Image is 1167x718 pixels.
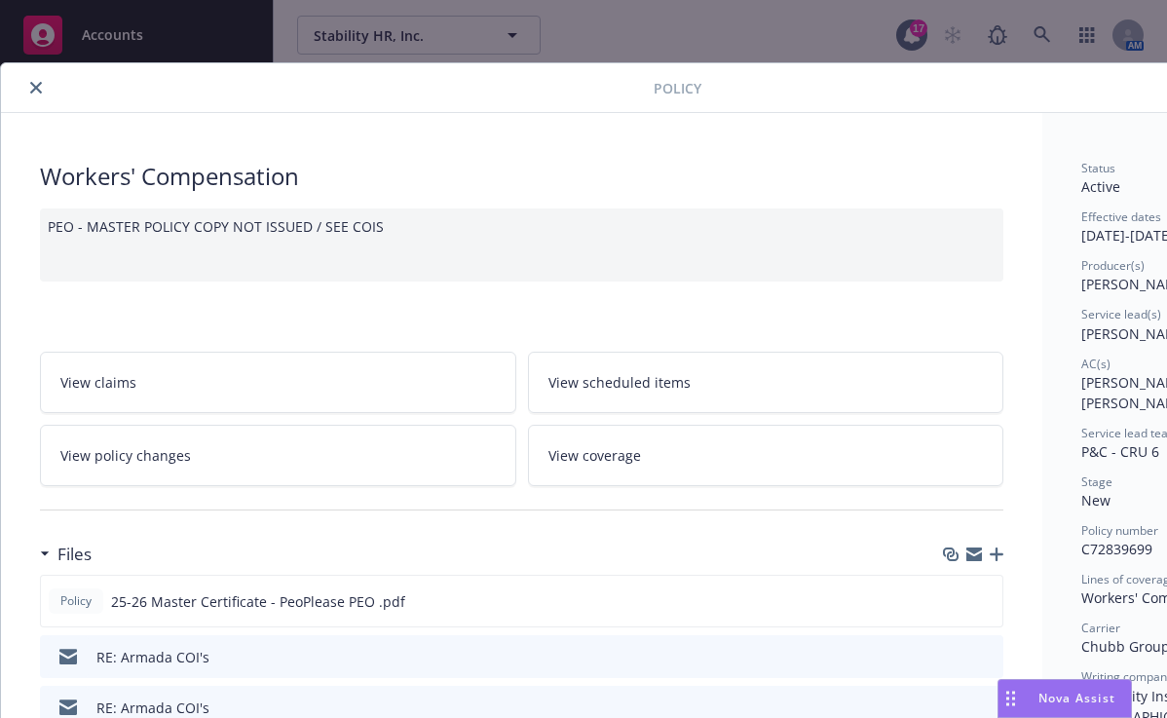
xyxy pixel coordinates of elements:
[528,352,1004,413] a: View scheduled items
[1081,356,1111,372] span: AC(s)
[978,698,996,718] button: preview file
[1081,522,1158,539] span: Policy number
[40,160,1003,193] div: Workers' Compensation
[654,78,701,98] span: Policy
[1081,208,1161,225] span: Effective dates
[947,647,962,667] button: download file
[40,208,1003,282] div: PEO - MASTER POLICY COPY NOT ISSUED / SEE COIS
[978,647,996,667] button: preview file
[1081,442,1159,461] span: P&C - CRU 6
[56,592,95,610] span: Policy
[1081,620,1120,636] span: Carrier
[40,425,516,486] a: View policy changes
[96,647,209,667] div: RE: Armada COI's
[60,445,191,466] span: View policy changes
[977,591,995,612] button: preview file
[111,591,405,612] span: 25-26 Master Certificate - PeoPlease PEO .pdf
[96,698,209,718] div: RE: Armada COI's
[40,542,92,567] div: Files
[1081,473,1112,490] span: Stage
[1081,160,1115,176] span: Status
[1081,306,1161,322] span: Service lead(s)
[1081,540,1152,558] span: C72839699
[947,698,962,718] button: download file
[40,352,516,413] a: View claims
[998,679,1132,718] button: Nova Assist
[1081,491,1111,510] span: New
[1038,690,1115,706] span: Nova Assist
[946,591,961,612] button: download file
[998,680,1023,717] div: Drag to move
[1081,177,1120,196] span: Active
[24,76,48,99] button: close
[1081,257,1145,274] span: Producer(s)
[528,425,1004,486] a: View coverage
[60,372,136,393] span: View claims
[548,445,641,466] span: View coverage
[548,372,691,393] span: View scheduled items
[57,542,92,567] h3: Files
